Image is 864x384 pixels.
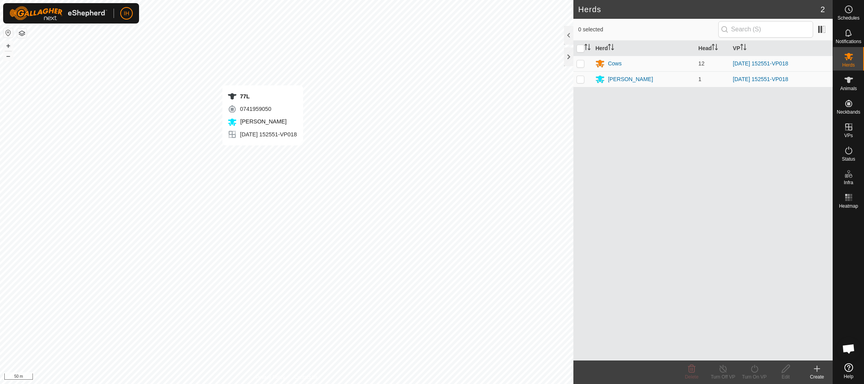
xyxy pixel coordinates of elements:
div: Open chat [837,337,860,360]
span: [PERSON_NAME] [239,118,287,125]
h2: Herds [578,5,821,14]
a: Help [833,360,864,382]
span: IH [124,9,129,18]
p-sorticon: Activate to sort [584,45,591,51]
span: 0 selected [578,25,718,34]
span: Notifications [836,39,861,44]
span: Schedules [837,16,859,20]
span: 12 [698,60,705,67]
span: Animals [840,86,857,91]
a: [DATE] 152551-VP018 [733,76,788,82]
span: Heatmap [839,204,858,208]
th: Head [695,41,730,56]
div: Turn Off VP [707,373,739,380]
a: Privacy Policy [256,374,285,381]
span: 2 [821,4,825,15]
span: Herds [842,63,855,67]
button: Map Layers [17,29,27,38]
div: Edit [770,373,801,380]
span: Status [842,157,855,161]
p-sorticon: Activate to sort [608,45,614,51]
div: Turn On VP [739,373,770,380]
span: 1 [698,76,701,82]
a: [DATE] 152551-VP018 [733,60,788,67]
span: Help [844,374,853,379]
p-sorticon: Activate to sort [740,45,747,51]
img: Gallagher Logo [9,6,107,20]
div: [PERSON_NAME] [608,75,653,83]
button: + [4,41,13,51]
th: Herd [592,41,695,56]
input: Search (S) [718,21,813,38]
span: VPs [844,133,853,138]
p-sorticon: Activate to sort [712,45,718,51]
button: Reset Map [4,28,13,38]
span: Delete [685,374,699,380]
div: Cows [608,60,622,68]
div: 77L [228,92,297,101]
div: 0741959050 [228,104,297,114]
a: Contact Us [295,374,318,381]
span: Neckbands [837,110,860,114]
th: VP [730,41,833,56]
div: [DATE] 152551-VP018 [228,130,297,139]
div: Create [801,373,833,380]
button: – [4,51,13,61]
span: Infra [844,180,853,185]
